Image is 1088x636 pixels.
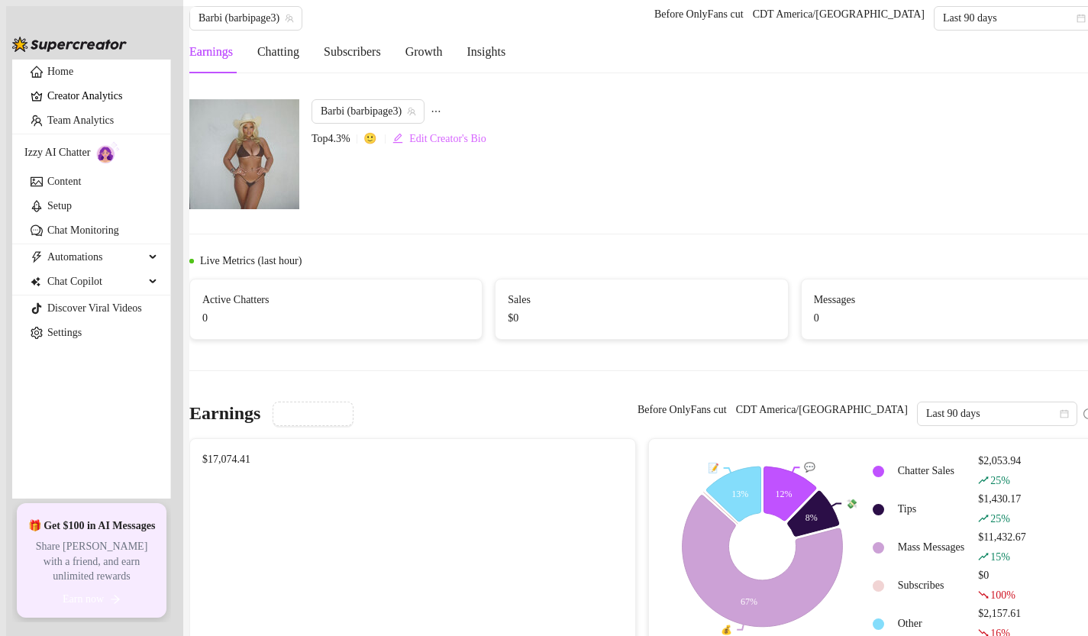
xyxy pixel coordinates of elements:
span: block [285,408,295,418]
div: Earnings [189,43,233,61]
span: arrow-right [110,594,121,605]
span: team [407,107,416,116]
td: Mass Messages [892,529,971,566]
span: team [285,14,294,23]
span: Chat Copilot [47,270,144,294]
span: Share [PERSON_NAME] with a friend, and earn unlimited rewards [26,539,157,584]
a: Creator Analytics [47,84,158,108]
span: Active Chatters [202,292,470,308]
span: rise [978,513,989,524]
span: Compare [302,408,341,420]
span: Izzy AI Chatter [24,144,90,161]
div: $0 [508,310,775,327]
div: 0 [202,310,470,327]
a: Home [47,66,73,77]
div: Subscribers [324,43,381,61]
a: Content [47,176,81,187]
div: Growth [405,43,443,61]
span: fall [978,589,989,600]
text: 💰 [721,624,732,635]
a: Settings [47,327,82,338]
span: Earn now [63,593,104,605]
span: $17,074.41 [202,451,250,468]
span: CDT America/[GEOGRAPHIC_DATA] [753,6,925,23]
span: Before OnlyFans cut [638,402,727,418]
a: Discover Viral Videos [47,302,142,314]
span: thunderbolt [31,251,43,263]
img: Chat Copilot [31,276,40,287]
span: rise [978,551,989,562]
a: Team Analytics [47,115,114,126]
div: Insights [467,43,506,61]
button: Compare [273,402,353,426]
span: Messages [814,292,1081,308]
button: Edit Creator's Bio [392,127,487,151]
span: ellipsis [431,99,441,124]
span: 🎁 Get $100 in AI Messages [28,518,156,534]
span: edit [392,133,403,144]
div: $2,053.94 [978,453,1025,489]
div: $0 [978,567,1025,604]
span: Top 4.3 % [312,131,363,147]
td: Subscribes [892,567,971,604]
div: Chatting [257,43,299,61]
span: Sales [508,292,775,308]
span: 25 % [990,475,1010,486]
div: $1,430.17 [978,491,1025,528]
span: Last 90 days [926,402,1068,425]
span: Live Metrics (last hour) [200,253,302,270]
span: calendar [1077,14,1086,23]
button: Earn nowarrow-right [26,590,157,609]
span: Before OnlyFans cut [654,6,744,23]
span: Barbi (barbipage3) [199,7,293,30]
div: 0 [814,310,1081,327]
span: Edit Creator's Bio [409,133,486,145]
img: logo-BBDzfeDw.svg [12,37,127,52]
span: CDT America/[GEOGRAPHIC_DATA] [736,402,908,418]
text: 📝 [707,462,718,473]
a: Setup [47,200,72,211]
span: Automations [47,245,144,270]
span: 15 % [990,551,1010,563]
td: Chatter Sales [892,453,971,489]
text: 💬 [804,461,815,473]
span: 100 % [990,589,1015,601]
span: 🙂 [363,131,392,147]
span: 25 % [990,513,1010,525]
img: Barbi [189,99,299,209]
td: Tips [892,491,971,528]
span: Last 90 days [943,7,1085,30]
text: 💸 [846,498,857,509]
a: Chat Monitoring [47,224,119,236]
div: $11,432.67 [978,529,1025,566]
span: calendar [1060,409,1069,418]
img: AI Chatter [96,141,120,163]
h3: Earnings [189,402,260,426]
span: rise [978,475,989,486]
span: Barbi (barbipage3) [321,100,415,123]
